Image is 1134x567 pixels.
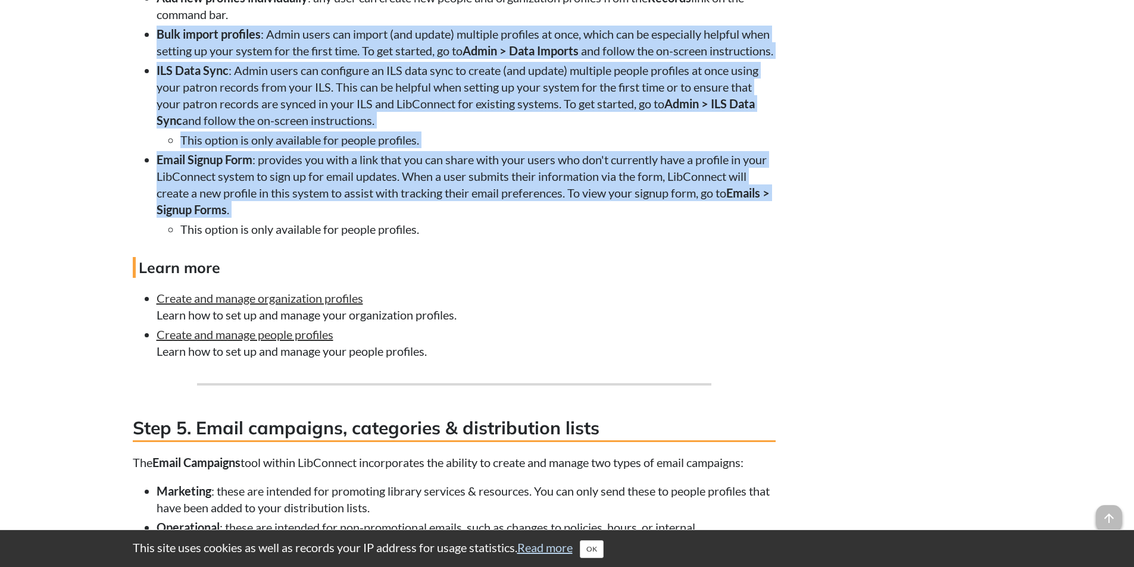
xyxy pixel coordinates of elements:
strong: Email Signup Form [157,152,252,167]
li: : Admin users can configure an ILS data sync to create (and update) multiple people profiles at o... [157,62,776,148]
a: Create and manage people profiles [157,327,333,342]
strong: Bulk import profiles [157,27,261,41]
h3: Step 5. Email campaigns, categories & distribution lists [133,415,776,442]
span: arrow_upward [1096,505,1122,531]
a: Create and manage organization profiles [157,291,363,305]
li: : these are intended for promoting library services & resources. You can only send these to peopl... [157,483,776,516]
strong: Admin > Data Import [463,43,573,58]
b: Emails > Signup Forms [157,186,770,217]
li: This option is only available for people profiles. [180,131,776,148]
a: arrow_upward [1096,506,1122,521]
strong: Admin > ILS Data Sync [157,96,755,127]
li: : these are intended for non-promotional emails, such as changes to policies, hours, or internal ... [157,519,776,552]
strong: ILS Data Sync [157,63,229,77]
h4: Learn more [133,257,776,278]
strong: Email Campaigns [152,455,240,469]
strong: Operational [157,520,220,534]
p: The tool within LibConnect incorporates the ability to create and manage two types of email campa... [133,454,776,471]
li: Learn how to set up and manage your organization profiles. [157,290,776,323]
li: : provides you with a link that you can share with your users who don't currently have a profile ... [157,151,776,237]
li: : Admin users can import (and update) multiple profiles at once, which can be especially helpful ... [157,26,776,59]
strong: Marketing [157,484,211,498]
li: This option is only available for people profiles. [180,221,776,237]
button: Close [580,540,604,558]
div: This site uses cookies as well as records your IP address for usage statistics. [121,539,1014,558]
strong: s [573,43,579,58]
a: Read more [517,540,573,555]
li: Learn how to set up and manage your people profiles. [157,326,776,359]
